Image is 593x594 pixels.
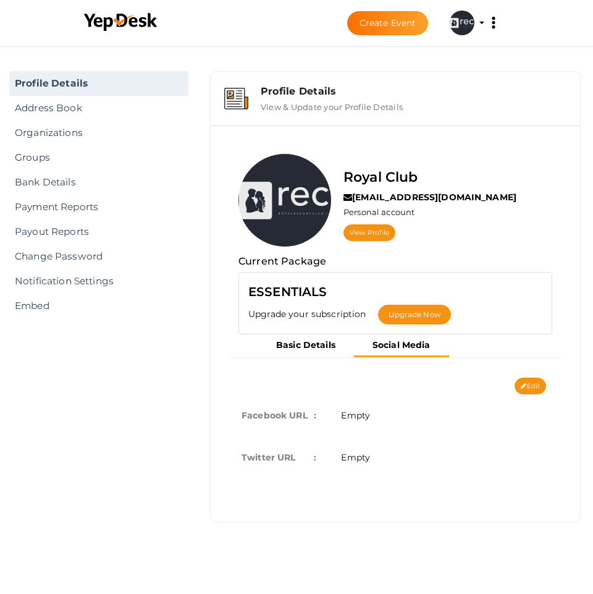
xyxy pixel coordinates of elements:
[343,166,418,188] label: Royal Club
[9,269,188,294] a: Notification Settings
[341,452,370,463] span: Empty
[9,145,188,170] a: Groups
[450,11,474,35] img: KDHFBSC2_small.png
[314,449,316,466] span: :
[9,96,188,121] a: Address Book
[229,394,329,436] td: Facebook URL
[229,436,329,478] td: Twitter URL
[372,339,431,350] b: Social Media
[217,103,574,114] a: Profile Details View & Update your Profile Details
[343,206,414,218] label: Personal account
[9,244,188,269] a: Change Password
[261,85,566,97] div: Profile Details
[9,219,188,244] a: Payout Reports
[347,11,429,35] button: Create Event
[238,253,326,269] label: Current Package
[248,308,379,320] label: Upgrade your subscription
[9,170,188,195] a: Bank Details
[343,191,516,203] label: [EMAIL_ADDRESS][DOMAIN_NAME]
[9,294,188,318] a: Embed
[378,305,450,325] button: Upgrade Now
[9,71,188,96] a: Profile Details
[258,335,354,355] button: Basic Details
[276,339,335,350] b: Basic Details
[343,224,395,241] a: View Profile
[224,88,248,109] img: event-details.svg
[9,195,188,219] a: Payment Reports
[261,97,403,112] label: View & Update your Profile Details
[341,410,370,421] span: Empty
[354,335,449,357] button: Social Media
[248,282,327,302] label: ESSENTIALS
[9,121,188,145] a: Organizations
[314,407,316,424] span: :
[238,154,331,247] img: KDHFBSC2_normal.png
